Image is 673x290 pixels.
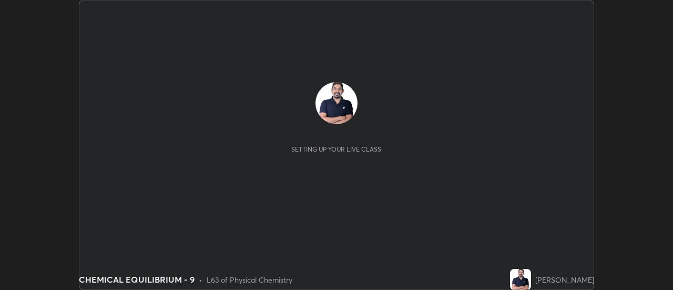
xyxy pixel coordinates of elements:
[199,274,202,285] div: •
[291,145,381,153] div: Setting up your live class
[207,274,292,285] div: L63 of Physical Chemistry
[510,269,531,290] img: b802cd2ee5f64e51beddf1074ae91585.jpg
[315,82,358,124] img: b802cd2ee5f64e51beddf1074ae91585.jpg
[535,274,594,285] div: [PERSON_NAME]
[79,273,195,286] div: CHEMICAL EQUILIBRIUM - 9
